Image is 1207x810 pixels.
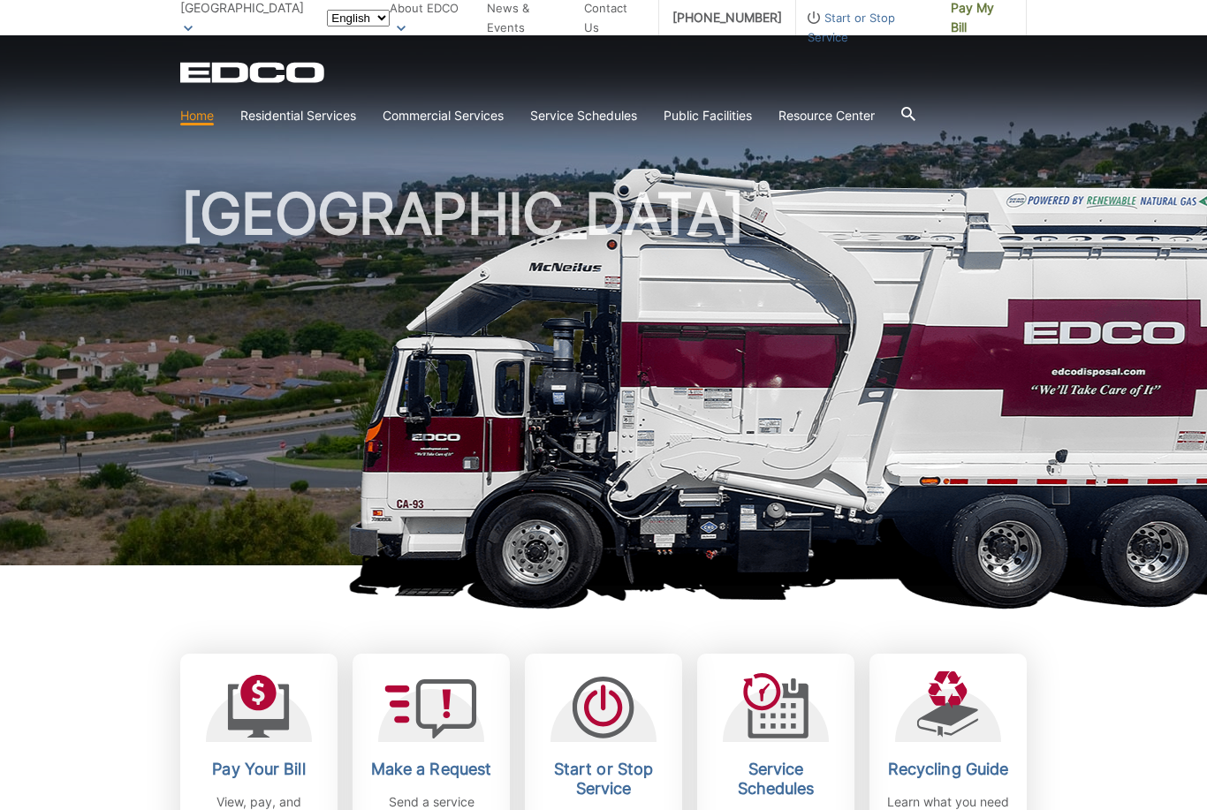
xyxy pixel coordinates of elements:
h2: Make a Request [366,760,497,779]
h2: Recycling Guide [883,760,1013,779]
a: Commercial Services [383,106,504,125]
h2: Service Schedules [710,760,841,799]
h2: Pay Your Bill [194,760,324,779]
h2: Start or Stop Service [538,760,669,799]
a: Service Schedules [530,106,637,125]
a: Home [180,106,214,125]
a: Resource Center [778,106,875,125]
h1: [GEOGRAPHIC_DATA] [180,185,1027,573]
a: EDCD logo. Return to the homepage. [180,62,327,83]
a: Public Facilities [664,106,752,125]
select: Select a language [327,10,390,26]
a: Residential Services [240,106,356,125]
